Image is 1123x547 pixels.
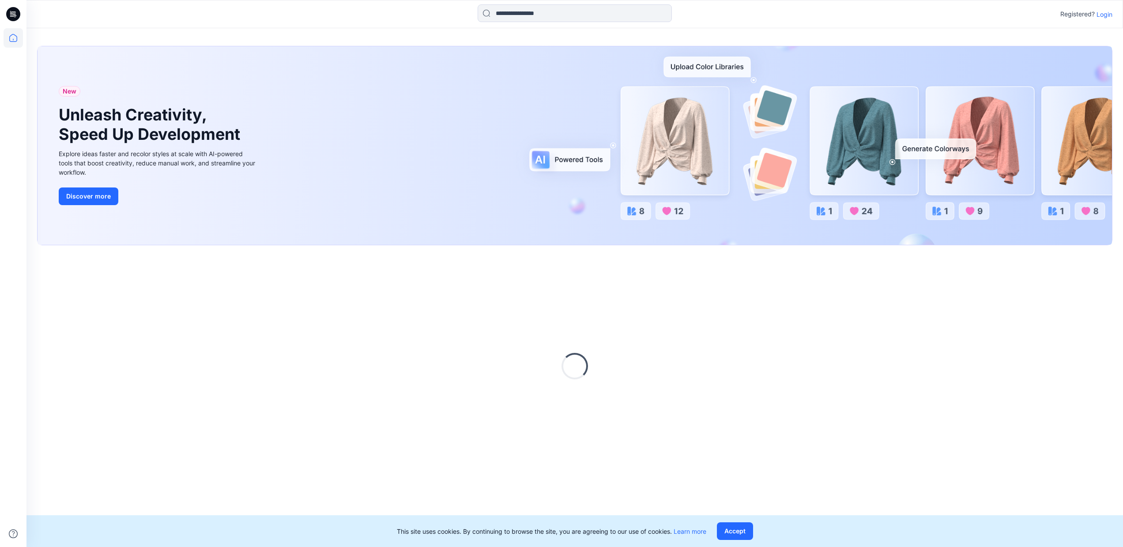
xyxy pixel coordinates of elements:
[59,187,118,205] button: Discover more
[59,105,244,143] h1: Unleash Creativity, Speed Up Development
[397,527,706,536] p: This site uses cookies. By continuing to browse the site, you are agreeing to our use of cookies.
[59,187,257,205] a: Discover more
[59,149,257,177] div: Explore ideas faster and recolor styles at scale with AI-powered tools that boost creativity, red...
[63,86,76,97] span: New
[1060,9,1095,19] p: Registered?
[1097,10,1112,19] p: Login
[674,528,706,535] a: Learn more
[717,522,753,540] button: Accept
